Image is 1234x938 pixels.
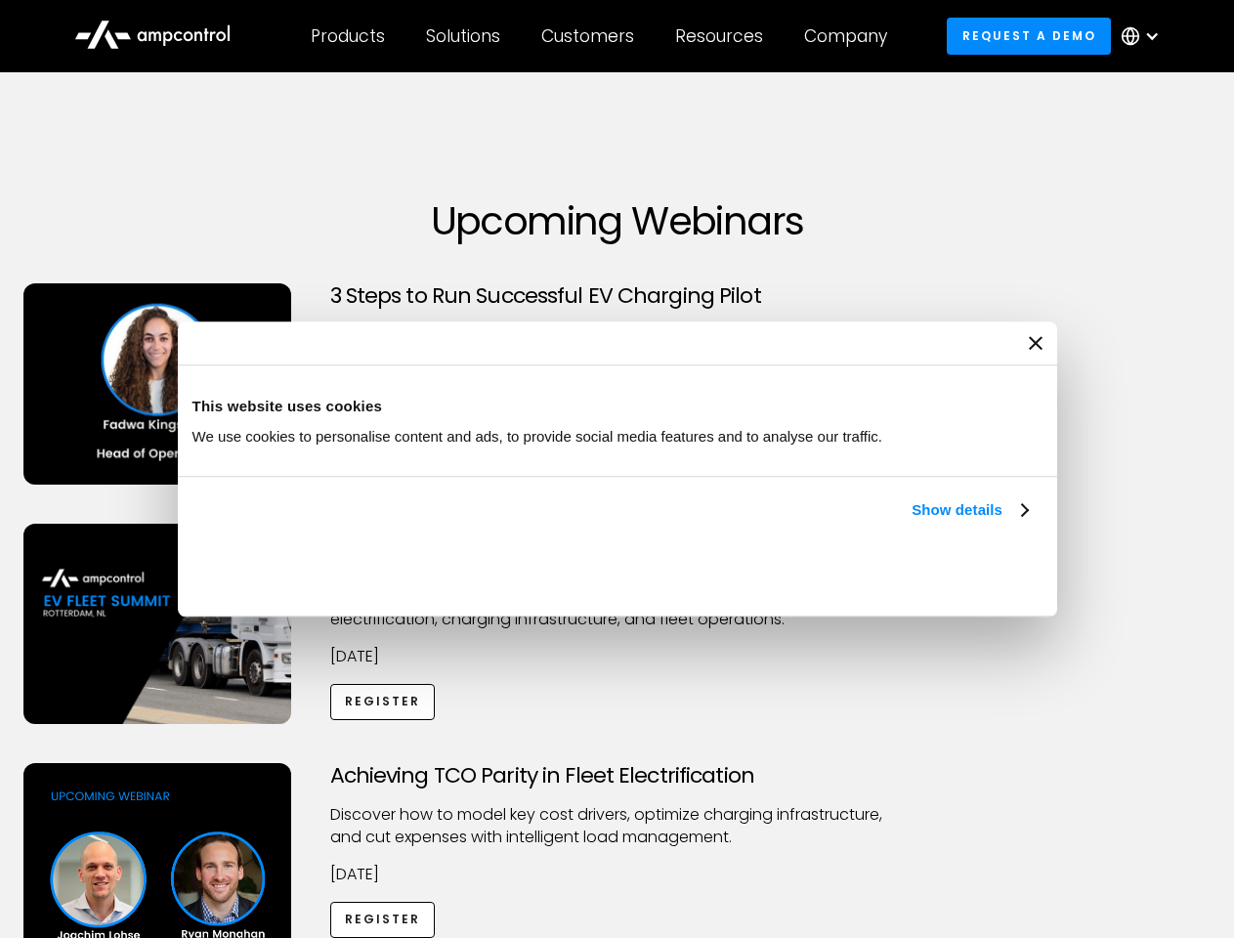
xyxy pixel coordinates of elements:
[675,25,763,47] div: Resources
[330,902,436,938] a: Register
[330,864,905,885] p: [DATE]
[330,763,905,789] h3: Achieving TCO Parity in Fleet Electrification
[23,197,1212,244] h1: Upcoming Webinars
[426,25,500,47] div: Solutions
[754,544,1035,601] button: Okay
[192,395,1043,418] div: This website uses cookies
[912,498,1027,522] a: Show details
[330,804,905,848] p: Discover how to model key cost drivers, optimize charging infrastructure, and cut expenses with i...
[311,25,385,47] div: Products
[330,646,905,667] p: [DATE]
[947,18,1111,54] a: Request a demo
[541,25,634,47] div: Customers
[1029,336,1043,350] button: Close banner
[804,25,887,47] div: Company
[330,684,436,720] a: Register
[192,428,883,445] span: We use cookies to personalise content and ads, to provide social media features and to analyse ou...
[330,283,905,309] h3: 3 Steps to Run Successful EV Charging Pilot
